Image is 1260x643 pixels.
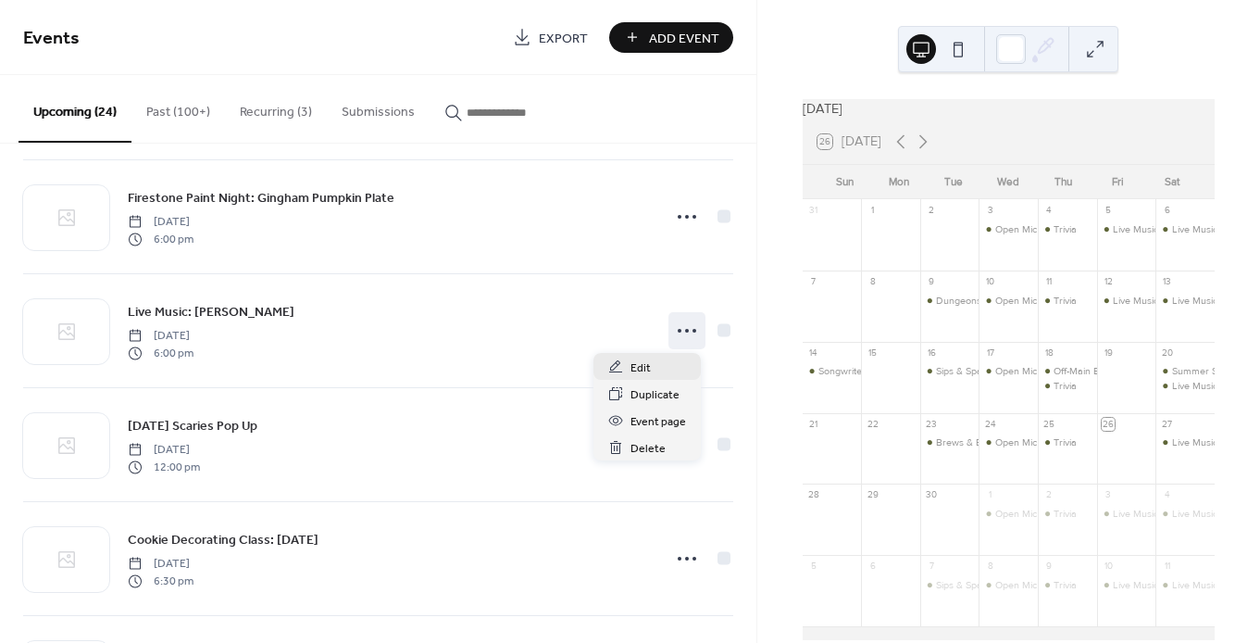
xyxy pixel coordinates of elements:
div: Trivia [1054,435,1077,449]
div: Live Music: [PERSON_NAME] [1113,222,1240,236]
div: Songwriters in the Round [818,364,929,378]
div: Live Music: Jemar Phoenix [1155,578,1215,592]
div: Live Music: Jeffrey John [1097,578,1156,592]
div: Brews & Blankets [920,435,979,449]
div: Live Music: Michael Suddes [1155,379,1215,393]
div: 3 [1102,489,1115,502]
div: 1 [984,489,997,502]
a: Cookie Decorating Class: [DATE] [128,529,318,550]
div: 18 [1043,347,1056,359]
div: Open Mic Night [979,294,1038,308]
button: Upcoming (24) [19,75,131,143]
div: 6 [867,561,880,574]
div: Summer Sweat Series [1155,364,1215,378]
span: Live Music: [PERSON_NAME] [128,303,294,322]
div: Wed [981,165,1036,200]
div: Trivia [1038,578,1097,592]
div: 13 [1161,275,1174,288]
div: 22 [867,418,880,431]
span: [DATE] Scaries Pop Up [128,417,257,436]
span: 6:30 pm [128,573,193,589]
span: Cookie Decorating Class: [DATE] [128,531,318,550]
div: Trivia [1038,379,1097,393]
div: Sips & Sparks Dating Event [920,578,979,592]
span: Edit [630,359,651,378]
div: Sips & Sparks Dating Event [936,578,1054,592]
div: 19 [1102,347,1115,359]
div: Live Music: Carl Ricci & 706 Union Ave [1155,222,1215,236]
div: Open Mic Night [995,435,1063,449]
div: 7 [807,275,820,288]
div: 14 [807,347,820,359]
div: 28 [807,489,820,502]
div: Open Mic Night [995,507,1063,521]
div: 8 [867,275,880,288]
span: Export [539,29,588,48]
div: Songwriters in the Round [803,364,862,378]
span: Duplicate [630,385,680,405]
div: Sips & Sparks Dating Event [920,364,979,378]
div: Brews & Blankets [936,435,1014,449]
div: Trivia [1054,578,1077,592]
div: Trivia [1054,507,1077,521]
div: 20 [1161,347,1174,359]
div: 30 [925,489,938,502]
div: 11 [1043,275,1056,288]
span: Events [23,20,80,57]
div: Open Mic Night [995,294,1063,308]
div: Thu [1036,165,1091,200]
a: [DATE] Scaries Pop Up [128,415,257,436]
div: Open Mic Night [995,364,1063,378]
div: 3 [984,205,997,218]
button: Add Event [609,22,733,53]
a: Live Music: [PERSON_NAME] [128,301,294,322]
div: [DATE] [803,99,1215,120]
div: Live Music: Missing Maplewood [1097,294,1156,308]
div: 27 [1161,418,1174,431]
span: Event page [630,412,686,432]
button: Recurring (3) [225,75,327,141]
div: 21 [807,418,820,431]
div: 17 [984,347,997,359]
div: Live Music: Gone Rogue [1113,507,1218,521]
a: Export [499,22,602,53]
div: Sun [817,165,872,200]
div: Open Mic Night [995,222,1063,236]
div: 15 [867,347,880,359]
div: 1 [867,205,880,218]
div: Trivia [1038,222,1097,236]
div: 2 [925,205,938,218]
div: Fri [1091,165,1145,200]
div: Trivia [1054,379,1077,393]
div: 5 [1102,205,1115,218]
div: 2 [1043,489,1056,502]
span: Add Event [649,29,719,48]
div: Live Music: Ali Kat Acoustic [1155,435,1215,449]
div: Off-Main Experience [1054,364,1141,378]
div: 25 [1043,418,1056,431]
div: 4 [1161,489,1174,502]
div: 9 [925,275,938,288]
div: Live Music: Sean Magwire [1097,222,1156,236]
div: Tue [927,165,981,200]
span: 6:00 pm [128,345,193,361]
div: Mon [872,165,927,200]
div: 8 [984,561,997,574]
span: 6:00 pm [128,231,193,247]
div: 11 [1161,561,1174,574]
div: 9 [1043,561,1056,574]
div: 31 [807,205,820,218]
div: Live Music: Missing Maplewood [1113,294,1249,308]
div: 10 [1102,561,1115,574]
div: Dungeons and Drafts [936,294,1030,308]
span: Firestone Paint Night: Gingham Pumpkin Plate [128,189,394,208]
a: Firestone Paint Night: Gingham Pumpkin Plate [128,187,394,208]
div: Trivia [1038,435,1097,449]
div: Live Music: [PERSON_NAME] [1113,578,1240,592]
div: 7 [925,561,938,574]
div: Open Mic Night [979,364,1038,378]
div: Open Mic Night [979,435,1038,449]
span: [DATE] [128,328,193,345]
div: 4 [1043,205,1056,218]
